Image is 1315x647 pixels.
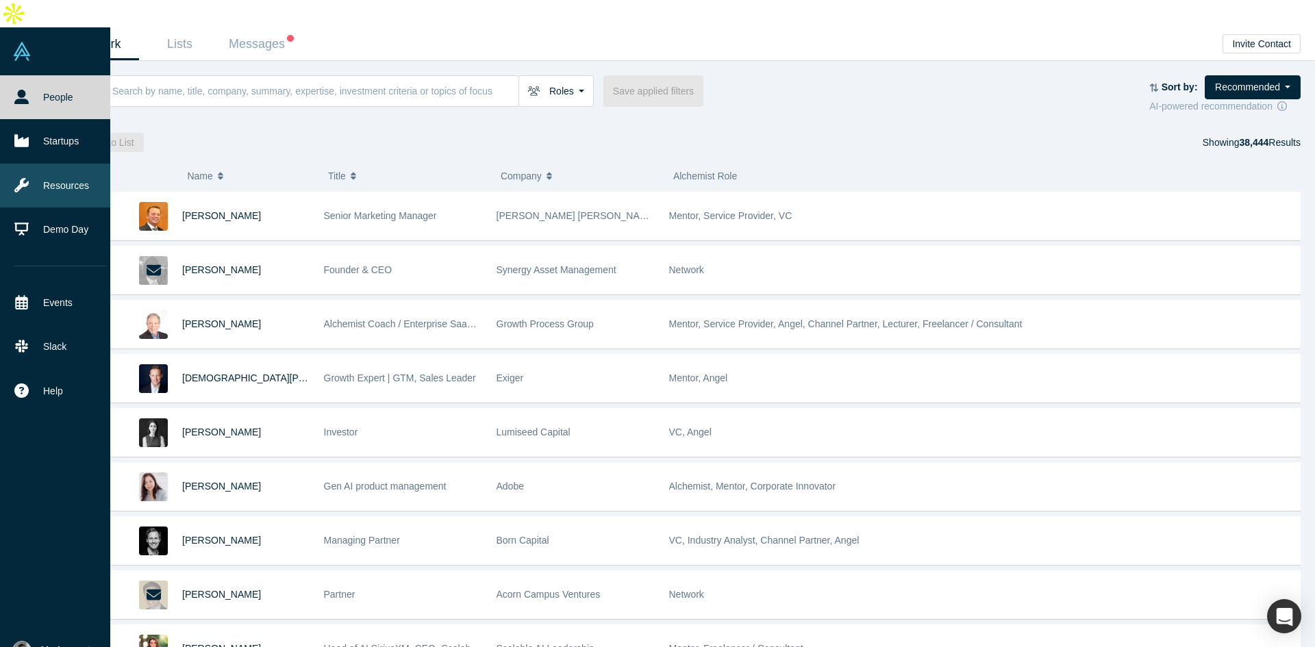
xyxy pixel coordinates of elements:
[324,372,476,383] span: Growth Expert | GTM, Sales Leader
[12,42,32,61] img: Alchemist Vault Logo
[1205,75,1301,99] button: Recommended
[182,535,261,546] a: [PERSON_NAME]
[669,264,704,275] span: Network
[497,535,549,546] span: Born Capital
[139,418,168,447] img: Negar Rajabi's Profile Image
[497,481,524,492] span: Adobe
[497,589,601,600] span: Acorn Campus Ventures
[669,481,836,492] span: Alchemist, Mentor, Corporate Innovator
[669,535,860,546] span: VC, Industry Analyst, Channel Partner, Angel
[669,318,1023,329] span: Mentor, Service Provider, Angel, Channel Partner, Lecturer, Freelancer / Consultant
[324,481,447,492] span: Gen AI product management
[182,318,261,329] a: [PERSON_NAME]
[1203,133,1301,152] div: Showing
[669,210,792,221] span: Mentor, Service Provider, VC
[1162,81,1198,92] strong: Sort by:
[497,318,594,329] span: Growth Process Group
[324,210,437,221] span: Senior Marketing Manager
[182,481,261,492] a: [PERSON_NAME]
[182,372,368,383] a: [DEMOGRAPHIC_DATA][PERSON_NAME]
[501,162,542,190] span: Company
[139,364,168,393] img: Christian Woodward's Profile Image
[43,384,63,398] span: Help
[669,589,704,600] span: Network
[324,589,355,600] span: Partner
[139,527,168,555] img: Wouter Born's Profile Image
[139,310,168,339] img: Chuck DeVita's Profile Image
[182,210,261,221] a: [PERSON_NAME]
[182,589,261,600] a: [PERSON_NAME]
[187,162,314,190] button: Name
[324,318,648,329] span: Alchemist Coach / Enterprise SaaS & Ai Subscription Model Thought Leader
[603,75,703,107] button: Save applied filters
[669,372,728,383] span: Mentor, Angel
[518,75,594,107] button: Roles
[497,210,657,221] span: [PERSON_NAME] [PERSON_NAME]
[673,170,737,181] span: Alchemist Role
[1149,99,1301,114] div: AI-powered recommendation
[1239,137,1301,148] span: Results
[501,162,659,190] button: Company
[324,535,400,546] span: Managing Partner
[187,162,212,190] span: Name
[111,75,518,107] input: Search by name, title, company, summary, expertise, investment criteria or topics of focus
[669,427,712,437] span: VC, Angel
[328,162,346,190] span: Title
[182,264,261,275] a: [PERSON_NAME]
[497,372,524,383] span: Exiger
[139,202,168,231] img: Sylvain Marseille's Profile Image
[79,133,144,152] button: Add to List
[324,427,358,437] span: Investor
[324,264,392,275] span: Founder & CEO
[221,28,302,60] a: Messages
[328,162,486,190] button: Title
[139,28,221,60] a: Lists
[182,427,261,437] a: [PERSON_NAME]
[497,264,616,275] span: Synergy Asset Management
[139,472,168,501] img: Angela Lau's Profile Image
[1239,137,1268,148] strong: 38,444
[1223,34,1301,53] button: Invite Contact
[497,427,571,437] span: Lumiseed Capital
